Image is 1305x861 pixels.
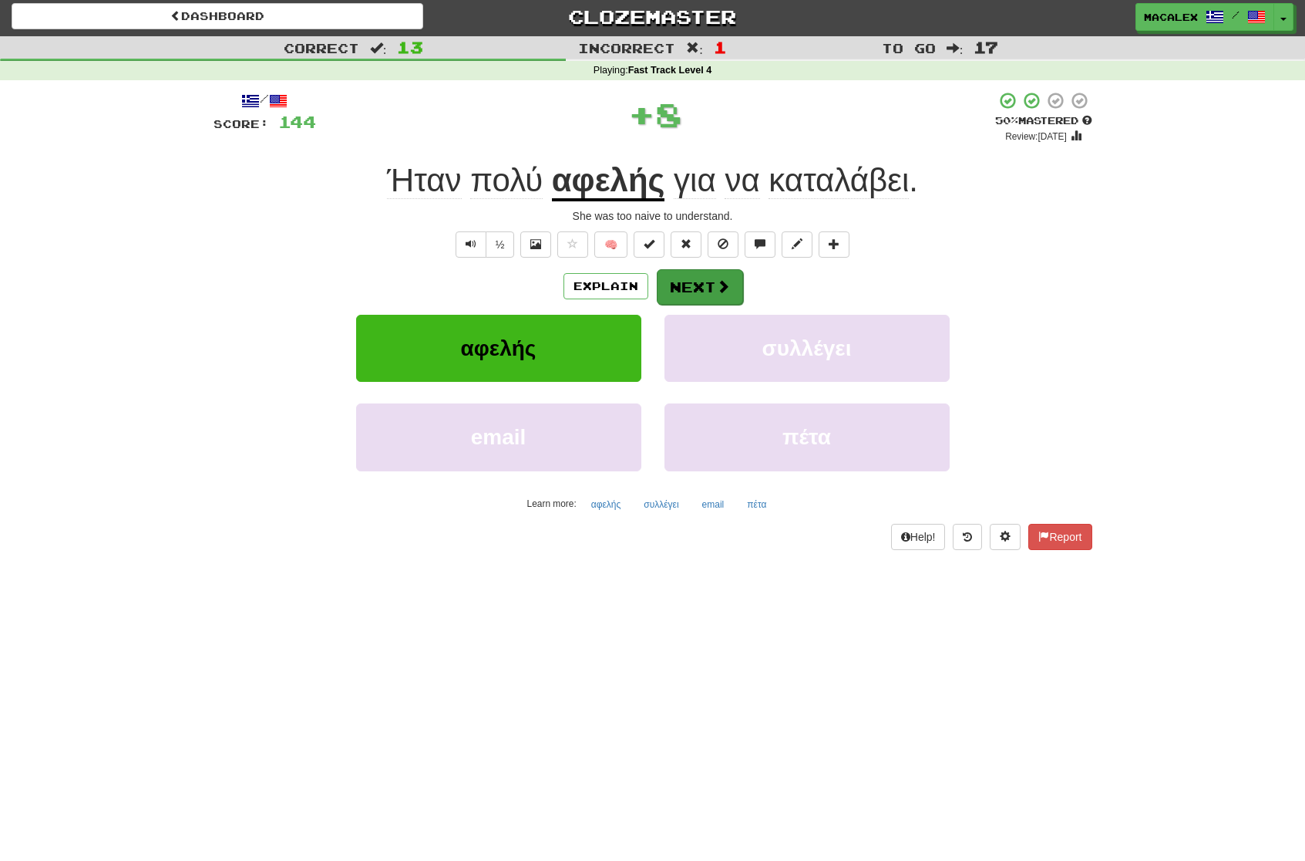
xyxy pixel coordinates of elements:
[664,315,950,382] button: συλλέγει
[446,3,858,30] a: Clozemaster
[891,524,946,550] button: Help!
[995,114,1018,127] span: 50 %
[1144,10,1198,24] span: macalex
[470,162,543,199] span: πολύ
[708,231,738,258] button: Ignore sentence (alt+i)
[657,269,743,305] button: Next
[671,231,701,258] button: Reset to 0% Mastered (alt+r)
[782,231,812,258] button: Edit sentence (alt+d)
[471,425,526,449] span: email
[628,91,655,137] span: +
[214,117,269,130] span: Score:
[356,315,641,382] button: αφελής
[461,336,536,360] span: αφελής
[214,91,316,110] div: /
[738,493,775,516] button: πέτα
[745,231,775,258] button: Discuss sentence (alt+u)
[782,425,831,449] span: πέτα
[284,40,359,56] span: Correct
[634,231,664,258] button: Set this sentence to 100% Mastered (alt+m)
[882,40,936,56] span: To go
[397,38,423,56] span: 13
[953,524,982,550] button: Round history (alt+y)
[278,112,316,131] span: 144
[819,231,849,258] button: Add to collection (alt+a)
[694,493,733,516] button: email
[527,498,577,509] small: Learn more:
[769,162,909,199] span: καταλάβει
[370,42,387,55] span: :
[635,493,687,516] button: συλλέγει
[664,162,918,199] span: .
[583,493,630,516] button: αφελής
[762,336,852,360] span: συλλέγει
[12,3,423,29] a: Dashboard
[214,208,1092,224] div: She was too naive to understand.
[1135,3,1274,31] a: macalex /
[1028,524,1091,550] button: Report
[520,231,551,258] button: Show image (alt+x)
[725,162,759,199] span: να
[1005,131,1067,142] small: Review: [DATE]
[995,114,1092,128] div: Mastered
[486,231,515,258] button: ½
[452,231,515,258] div: Text-to-speech controls
[674,162,716,199] span: για
[714,38,727,56] span: 1
[557,231,588,258] button: Favorite sentence (alt+f)
[686,42,703,55] span: :
[578,40,675,56] span: Incorrect
[563,273,648,299] button: Explain
[974,38,998,56] span: 17
[552,162,665,201] u: αφελής
[655,95,682,133] span: 8
[594,231,627,258] button: 🧠
[664,403,950,471] button: πέτα
[387,162,461,199] span: Ήταν
[356,403,641,471] button: email
[628,65,712,76] strong: Fast Track Level 4
[1232,9,1239,20] span: /
[456,231,486,258] button: Play sentence audio (ctl+space)
[947,42,964,55] span: :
